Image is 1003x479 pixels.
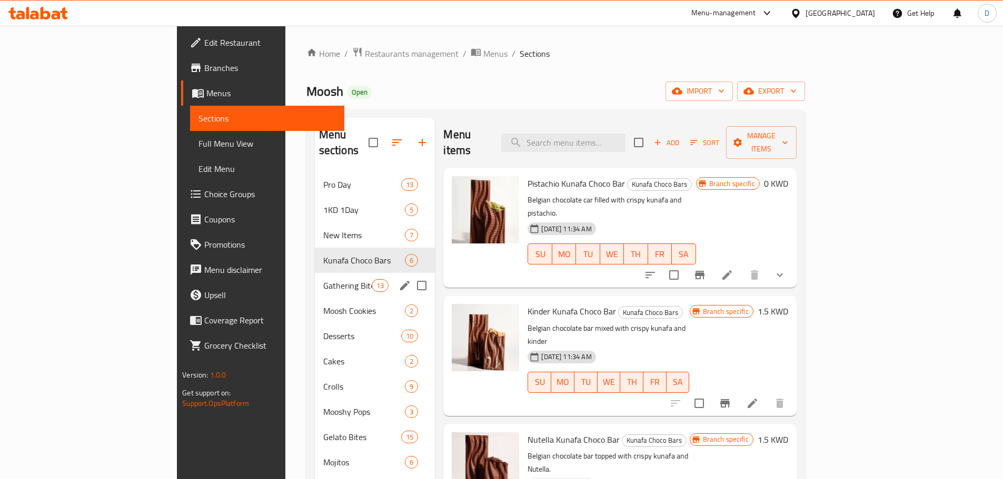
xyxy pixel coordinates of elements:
button: FR [648,243,672,264]
span: Pistachio Kunafa Choco Bar [528,176,625,191]
a: Menu disclaimer [181,257,344,282]
a: Promotions [181,232,344,257]
div: items [372,279,389,292]
span: Desserts [323,330,401,342]
button: Sort [688,135,722,151]
span: 5 [405,205,418,215]
span: 15 [402,432,418,442]
li: / [512,47,515,60]
a: Full Menu View [190,131,344,156]
div: items [405,229,418,241]
div: items [405,355,418,368]
span: Full Menu View [198,137,336,150]
button: WE [600,243,624,264]
span: SA [671,374,686,390]
span: Gelato Bites [323,431,401,443]
span: Branch specific [705,179,759,189]
span: Kunafa Choco Bars [619,307,682,319]
span: TH [624,374,639,390]
span: D [985,7,989,19]
div: Menu-management [691,7,756,19]
a: Menus [181,80,344,106]
h6: 1.5 KWD [758,304,788,319]
button: Branch-specific-item [687,262,712,288]
span: WE [602,374,617,390]
span: Sort items [683,135,726,151]
span: 10 [402,331,418,341]
div: Kunafa Choco Bars [618,306,683,319]
div: items [401,178,418,191]
span: 1.0.0 [210,368,226,382]
button: delete [742,262,767,288]
div: Crolls [323,380,405,393]
p: Belgian chocolate bar topped with crispy kunafa and Nutella. [528,450,689,476]
button: SU [528,243,552,264]
div: Mooshy Pops [323,405,405,418]
span: TU [579,374,593,390]
span: 13 [402,180,418,190]
span: Branches [204,62,336,74]
span: [DATE] 11:34 AM [537,352,595,362]
button: Add [650,135,683,151]
span: New Items [323,229,405,241]
span: Kunafa Choco Bars [622,434,686,446]
button: show more [767,262,792,288]
a: Edit Menu [190,156,344,181]
img: Pistachio Kunafa Choco Bar [452,176,519,243]
span: Select to update [688,392,710,414]
span: 3 [405,407,418,417]
span: 1KD 1Day [323,203,405,216]
span: Upsell [204,289,336,301]
span: Select section [628,131,650,154]
a: Coupons [181,207,344,232]
div: Crolls9 [315,374,435,399]
span: TH [628,247,643,262]
span: 2 [405,306,418,316]
div: Desserts10 [315,323,435,349]
span: Kinder Kunafa Choco Bar [528,303,616,319]
a: Support.OpsPlatform [182,396,249,410]
button: SA [672,243,696,264]
span: Add [652,137,681,149]
span: Sort sections [384,130,410,155]
span: Grocery Checklist [204,339,336,352]
button: Manage items [726,126,797,159]
div: Mooshy Pops3 [315,399,435,424]
div: New Items7 [315,222,435,248]
img: Kinder Kunafa Choco Bar [452,304,519,371]
li: / [344,47,348,60]
div: 1KD 1Day5 [315,197,435,222]
nav: breadcrumb [306,47,805,60]
div: Kunafa Choco Bars [323,254,405,267]
button: MO [552,243,576,264]
li: / [463,47,466,60]
button: TU [576,243,600,264]
a: Coverage Report [181,308,344,333]
div: Gathering Bites [323,279,372,292]
span: Menus [206,87,336,99]
button: WE [598,372,621,393]
input: search [501,134,625,152]
span: Sort [690,137,719,149]
span: Branch specific [699,307,753,317]
span: Sections [520,47,550,60]
span: [DATE] 11:34 AM [537,224,595,234]
svg: Show Choices [773,269,786,281]
div: items [405,203,418,216]
span: 13 [372,281,388,291]
span: Menu disclaimer [204,263,336,276]
span: Select to update [663,264,685,286]
span: Edit Menu [198,162,336,175]
a: Grocery Checklist [181,333,344,358]
button: TH [620,372,643,393]
span: Pro Day [323,178,401,191]
span: 6 [405,256,418,266]
span: Version: [182,368,208,382]
a: Choice Groups [181,181,344,207]
div: Mojitos [323,456,405,468]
